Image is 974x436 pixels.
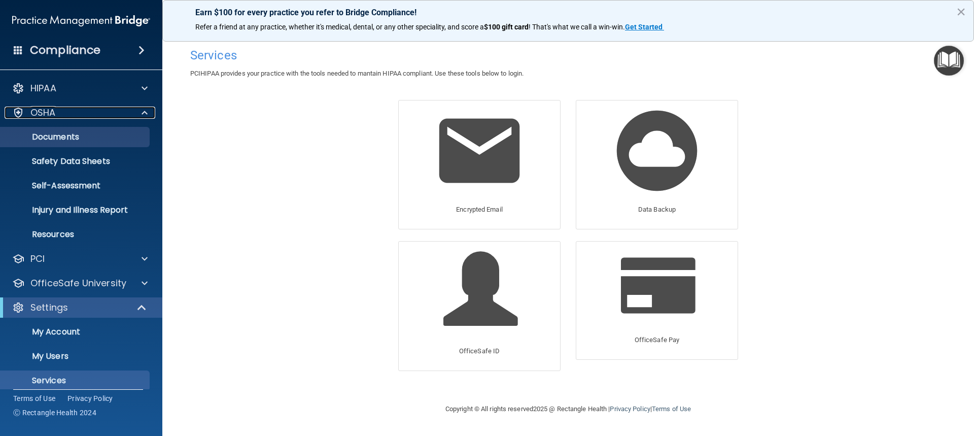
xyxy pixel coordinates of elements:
[13,408,96,418] span: Ⓒ Rectangle Health 2024
[431,103,528,199] img: Encrypted Email
[398,100,561,229] a: Encrypted Email Encrypted Email
[12,253,148,265] a: PCI
[484,23,529,31] strong: $100 gift card
[529,23,625,31] span: ! That's what we call a win-win.
[195,23,484,31] span: Refer a friend at any practice, whether it's medical, dental, or any other speciality, and score a
[7,376,145,386] p: Services
[576,100,738,229] a: Data Backup Data Backup
[638,204,676,216] p: Data Backup
[12,82,148,94] a: HIPAA
[13,393,55,404] a: Terms of Use
[30,107,56,119] p: OSHA
[456,204,503,216] p: Encrypted Email
[609,103,705,199] img: Data Backup
[7,156,145,166] p: Safety Data Sheets
[7,181,145,191] p: Self-Assessment
[635,334,679,346] p: OfficeSafe Pay
[30,82,56,94] p: HIPAA
[459,345,500,357] p: OfficeSafe ID
[7,132,145,142] p: Documents
[7,351,145,361] p: My Users
[30,301,68,314] p: Settings
[956,4,966,20] button: Close
[12,107,148,119] a: OSHA
[652,405,691,413] a: Terms of Use
[12,277,148,289] a: OfficeSafe University
[30,253,45,265] p: PCI
[7,327,145,337] p: My Account
[30,277,126,289] p: OfficeSafe University
[30,43,100,57] h4: Compliance
[190,49,946,62] h4: Services
[67,393,113,404] a: Privacy Policy
[383,393,753,425] div: Copyright © All rights reserved 2025 @ Rectangle Health | |
[934,46,964,76] button: Open Resource Center
[190,70,524,77] span: PCIHIPAA provides your practice with the tools needed to mantain HIPAA compliant. Use these tools...
[7,229,145,240] p: Resources
[12,11,150,31] img: PMB logo
[195,8,941,17] p: Earn $100 for every practice you refer to Bridge Compliance!
[398,241,561,371] a: OfficeSafe ID
[610,405,650,413] a: Privacy Policy
[12,301,147,314] a: Settings
[576,241,738,359] a: OfficeSafe Pay
[7,205,145,215] p: Injury and Illness Report
[625,23,664,31] a: Get Started
[625,23,663,31] strong: Get Started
